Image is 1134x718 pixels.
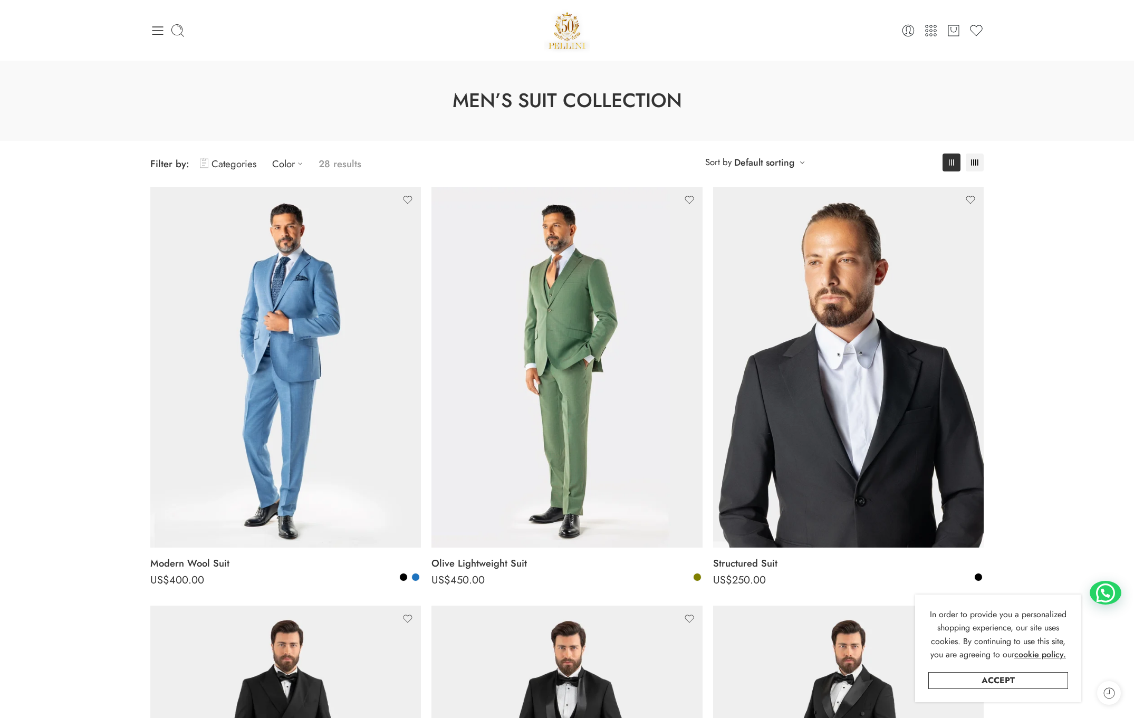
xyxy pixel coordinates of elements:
[693,572,702,582] a: Olive
[544,8,590,53] img: Pellini
[974,572,983,582] a: Black
[431,572,485,588] bdi: 450.00
[1014,648,1066,662] a: cookie policy.
[272,151,308,176] a: Color
[399,572,408,582] a: Black
[431,572,450,588] span: US$
[713,553,984,574] a: Structured Suit
[431,553,702,574] a: Olive Lightweight Suit
[705,154,732,171] span: Sort by
[713,572,766,588] bdi: 250.00
[150,572,169,588] span: US$
[150,572,204,588] bdi: 400.00
[411,572,420,582] a: Blue
[901,23,916,38] a: Login / Register
[150,553,421,574] a: Modern Wool Suit
[200,151,256,176] a: Categories
[713,572,732,588] span: US$
[930,608,1066,661] span: In order to provide you a personalized shopping experience, our site uses cookies. By continuing ...
[946,23,961,38] a: Cart
[319,151,361,176] p: 28 results
[969,23,984,38] a: Wishlist
[150,157,189,171] span: Filter by:
[734,155,794,170] a: Default sorting
[928,672,1068,689] a: Accept
[544,8,590,53] a: Pellini -
[26,87,1108,114] h1: Men’s Suit Collection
